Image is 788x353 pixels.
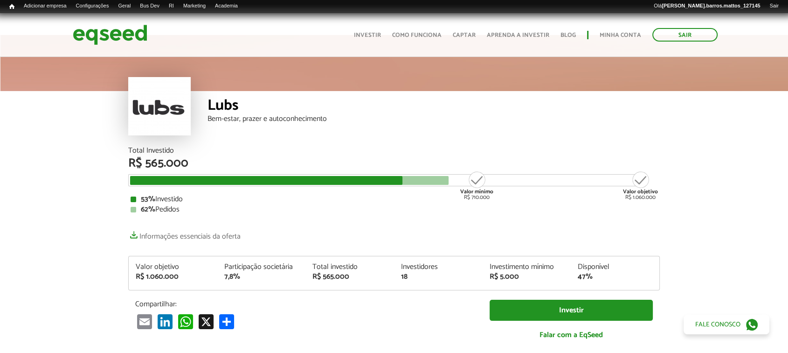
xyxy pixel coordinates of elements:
[207,98,660,115] div: Lubs
[652,28,718,42] a: Sair
[136,263,210,271] div: Valor objetivo
[210,2,242,10] a: Academia
[113,2,135,10] a: Geral
[141,193,155,205] strong: 53%
[490,325,653,345] a: Falar com a EqSeed
[490,273,564,281] div: R$ 5.000
[623,187,658,196] strong: Valor objetivo
[136,273,210,281] div: R$ 1.060.000
[560,32,576,38] a: Blog
[765,2,783,10] a: Sair
[662,3,760,8] strong: [PERSON_NAME].barros.mattos_127145
[128,157,660,169] div: R$ 565.000
[392,32,442,38] a: Como funciona
[176,313,195,329] a: WhatsApp
[135,300,476,309] p: Compartilhar:
[649,2,765,10] a: Olá[PERSON_NAME].barros.mattos_127145
[460,187,493,196] strong: Valor mínimo
[312,273,387,281] div: R$ 565.000
[128,147,660,155] div: Total Investido
[131,206,657,213] div: Pedidos
[487,32,549,38] a: Aprenda a investir
[141,203,155,216] strong: 62%
[490,263,564,271] div: Investimento mínimo
[9,3,14,10] span: Início
[71,2,114,10] a: Configurações
[207,115,660,123] div: Bem-estar, prazer e autoconhecimento
[490,300,653,321] a: Investir
[401,263,476,271] div: Investidores
[453,32,476,38] a: Captar
[600,32,641,38] a: Minha conta
[684,315,769,334] a: Fale conosco
[224,273,299,281] div: 7,8%
[179,2,210,10] a: Marketing
[135,2,164,10] a: Bus Dev
[578,263,652,271] div: Disponível
[224,263,299,271] div: Participação societária
[312,263,387,271] div: Total investido
[131,196,657,203] div: Investido
[135,313,154,329] a: Email
[459,170,494,200] div: R$ 710.000
[19,2,71,10] a: Adicionar empresa
[623,170,658,200] div: R$ 1.060.000
[401,273,476,281] div: 18
[217,313,236,329] a: Share
[354,32,381,38] a: Investir
[5,2,19,11] a: Início
[578,273,652,281] div: 47%
[128,227,241,240] a: Informações essenciais da oferta
[164,2,179,10] a: RI
[197,313,215,329] a: X
[73,22,147,47] img: EqSeed
[156,313,174,329] a: LinkedIn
